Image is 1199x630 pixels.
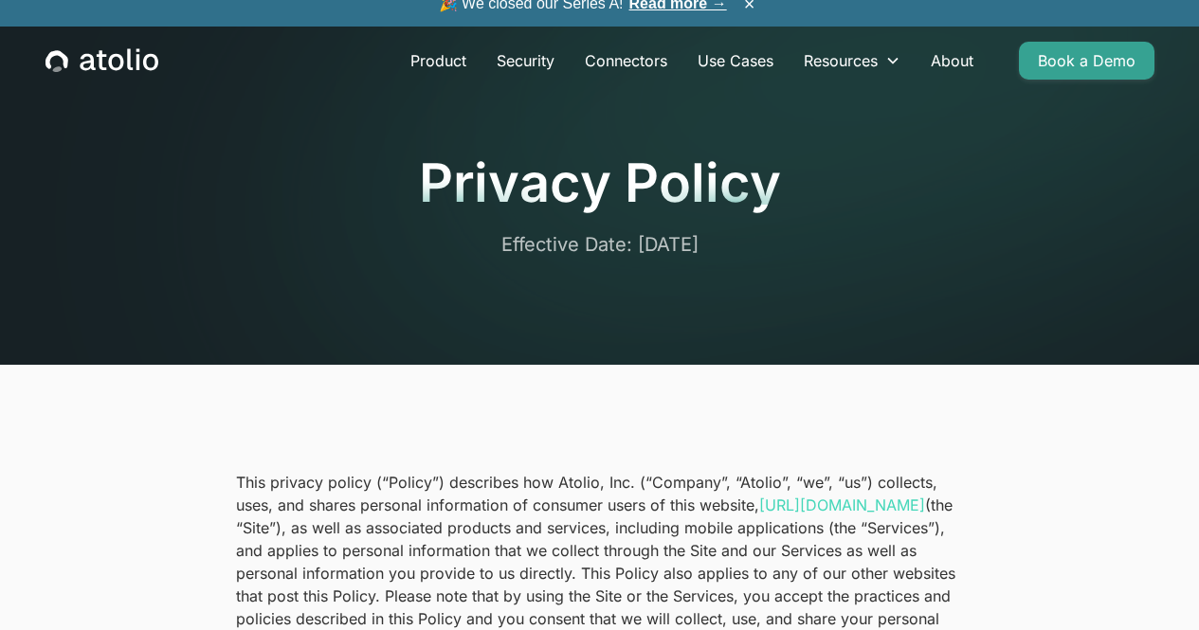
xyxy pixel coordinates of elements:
a: Product [395,42,481,80]
div: Resources [789,42,916,80]
a: Book a Demo [1019,42,1154,80]
a: Use Cases [682,42,789,80]
div: Resources [804,49,878,72]
a: [URL][DOMAIN_NAME] [759,495,925,514]
h1: Privacy Policy [45,152,1154,215]
a: Security [481,42,570,80]
a: About [916,42,989,80]
a: Connectors [570,42,682,80]
p: Effective Date: [DATE] [346,230,853,259]
a: home [45,48,158,73]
